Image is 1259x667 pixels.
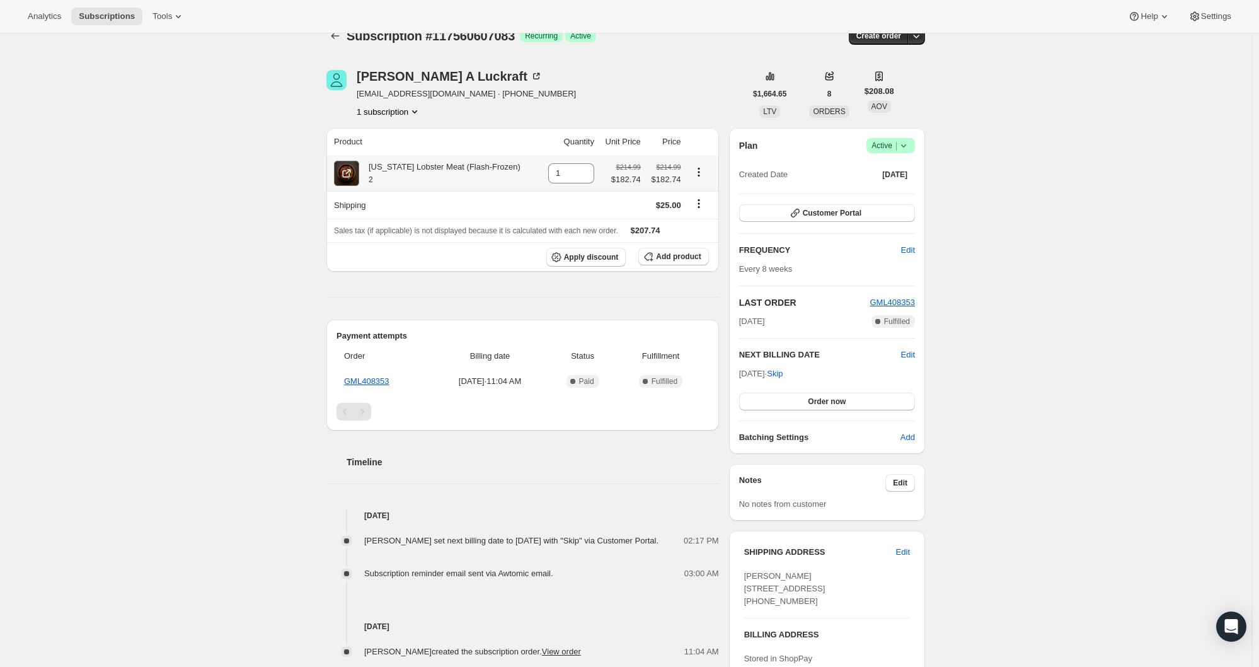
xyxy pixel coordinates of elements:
span: $207.74 [631,226,660,235]
h2: FREQUENCY [739,244,901,257]
span: Create order [856,31,901,41]
span: Created Date [739,168,788,181]
span: [DATE] [882,170,907,180]
button: 8 [820,85,839,103]
span: Fulfillment [620,350,701,362]
span: Fulfilled [652,376,677,386]
button: Settings [1181,8,1239,25]
img: product img [334,161,359,186]
span: Recurring [525,31,558,41]
span: Subscriptions [79,11,135,21]
span: Customer Portal [803,208,861,218]
h3: BILLING ADDRESS [744,629,910,641]
h6: Batching Settings [739,431,900,444]
a: GML408353 [344,376,389,386]
span: Active [871,139,910,152]
small: $214.99 [656,163,681,171]
span: Apply discount [564,252,619,262]
button: Add product [638,248,708,265]
h3: SHIPPING ADDRESS [744,546,896,559]
h2: Plan [739,139,758,152]
span: 03:00 AM [684,567,719,580]
button: Subscriptions [71,8,142,25]
h2: NEXT BILLING DATE [739,349,901,361]
button: Analytics [20,8,69,25]
button: Skip [759,364,790,384]
button: GML408353 [870,296,915,309]
button: Order now [739,393,915,410]
button: Customer Portal [739,204,915,222]
span: [PERSON_NAME] set next billing date to [DATE] with "Skip" via Customer Portal. [364,536,658,545]
span: [DATE] [739,315,765,328]
h4: [DATE] [326,509,719,522]
small: 2 [369,175,373,184]
span: Stored in ShopPay [744,654,812,663]
span: Edit [893,478,907,488]
button: [DATE] [875,166,915,183]
span: Sales tax (if applicable) is not displayed because it is calculated with each new order. [334,226,618,235]
button: Edit [894,240,923,260]
span: Subscription #117560607083 [347,29,515,43]
span: 8 [827,89,832,99]
span: 11:04 AM [684,646,719,658]
button: Create order [849,27,909,45]
span: $182.74 [611,173,641,186]
span: Edit [896,546,910,559]
span: Skip [767,368,783,380]
h2: Payment attempts [336,330,709,342]
button: Edit [901,349,915,361]
span: Edit [901,244,915,257]
span: Add product [656,252,701,262]
span: Settings [1201,11,1231,21]
span: Status [553,350,612,362]
span: 02:17 PM [684,535,719,547]
div: [US_STATE] Lobster Meat (Flash-Frozen) [359,161,520,186]
button: Add [893,427,923,448]
span: Help [1141,11,1158,21]
span: [PERSON_NAME] created the subscription order. [364,647,581,656]
span: | [895,141,897,151]
span: [DATE] · [739,369,783,378]
span: Analytics [28,11,61,21]
span: $182.74 [648,173,681,186]
span: $25.00 [656,200,681,210]
span: LTV [763,107,776,116]
span: ORDERS [813,107,845,116]
span: Fulfilled [884,316,910,327]
span: Every 8 weeks [739,264,793,274]
h3: Notes [739,474,886,492]
th: Shipping [326,191,540,219]
span: No notes from customer [739,499,827,509]
span: [DATE] · 11:04 AM [435,375,545,388]
button: Shipping actions [689,197,709,211]
span: Order now [808,397,846,407]
button: $1,664.65 [745,85,794,103]
div: [PERSON_NAME] A Luckraft [357,70,543,83]
th: Product [326,128,540,156]
span: Active [570,31,591,41]
span: Subscription reminder email sent via Awtomic email. [364,569,553,578]
button: Subscriptions [326,27,344,45]
th: Order [336,342,431,370]
span: [PERSON_NAME] [STREET_ADDRESS] [PHONE_NUMBER] [744,571,825,606]
button: Apply discount [546,248,626,267]
small: $214.99 [616,163,641,171]
button: Product actions [357,105,421,118]
span: Tools [152,11,172,21]
span: William A Luckraft [326,70,347,90]
span: AOV [871,102,887,111]
h4: [DATE] [326,620,719,633]
h2: Timeline [347,456,719,468]
span: $208.08 [865,85,894,98]
div: Open Intercom Messenger [1216,612,1246,642]
span: [EMAIL_ADDRESS][DOMAIN_NAME] · [PHONE_NUMBER] [357,88,576,100]
button: Help [1120,8,1178,25]
th: Unit Price [598,128,645,156]
a: GML408353 [870,298,915,307]
button: Product actions [689,165,709,179]
a: View order [542,647,581,656]
span: $1,664.65 [753,89,786,99]
th: Price [645,128,685,156]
